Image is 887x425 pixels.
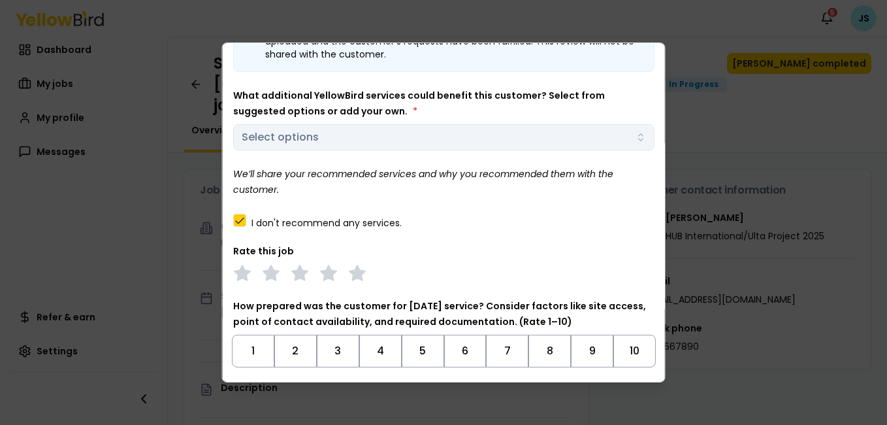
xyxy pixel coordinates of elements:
button: Toggle 2 [274,335,316,367]
button: Toggle 4 [359,335,401,367]
label: I don't recommend any services. [251,218,402,228]
button: Toggle 8 [528,335,571,367]
button: Toggle 9 [571,335,613,367]
button: Toggle 10 [613,335,656,367]
button: Toggle 1 [231,335,274,367]
button: Toggle 5 [401,335,443,367]
button: Toggle 6 [443,335,486,367]
label: How prepared was the customer for [DATE] service? Consider factors like site access, point of con... [233,299,646,328]
label: Rate this job [233,245,294,258]
button: Toggle 3 [316,335,359,367]
button: Toggle 7 [486,335,528,367]
i: We’ll share your recommended services and why you recommended them with the customer. [233,167,613,196]
label: What additional YellowBird services could benefit this customer? Select from suggested options or... [233,89,605,118]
